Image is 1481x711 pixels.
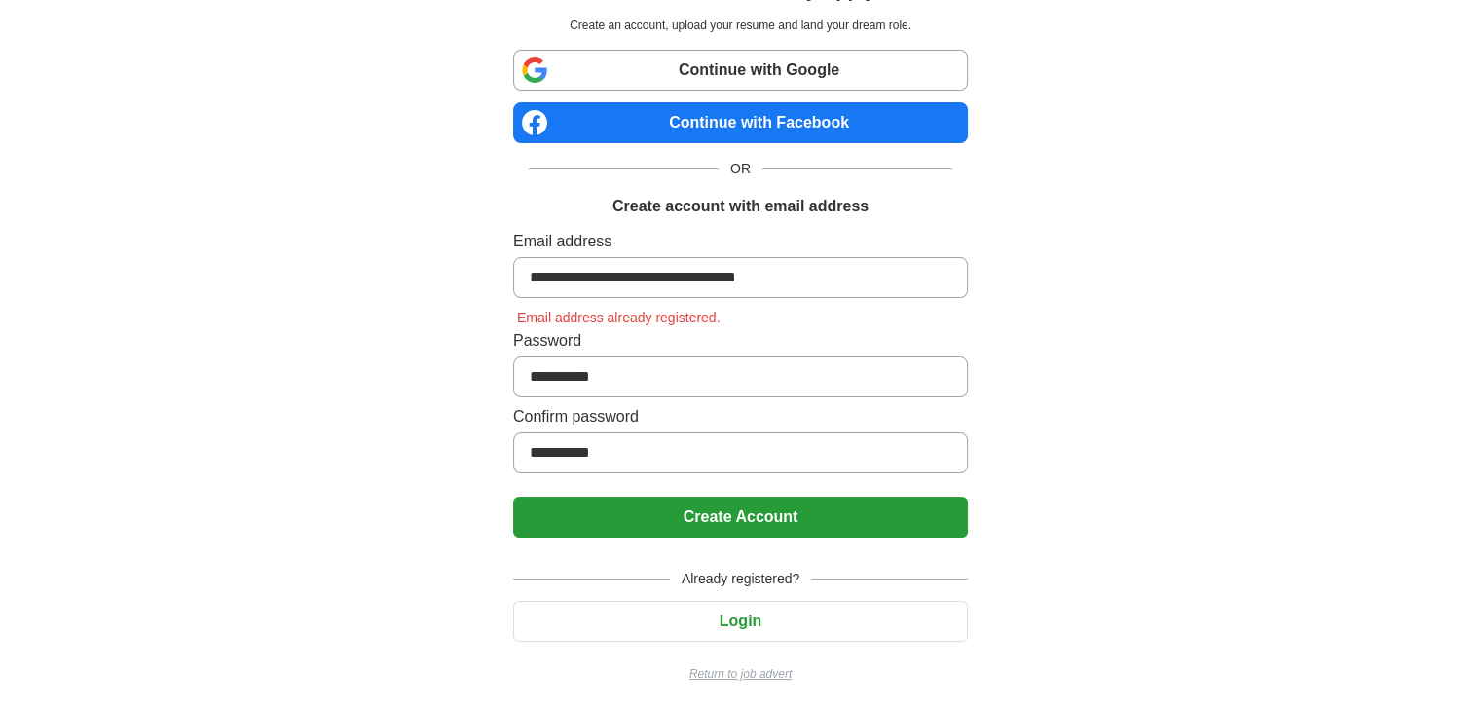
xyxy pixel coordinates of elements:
[513,405,968,429] label: Confirm password
[517,17,964,34] p: Create an account, upload your resume and land your dream role.
[612,195,869,218] h1: Create account with email address
[513,102,968,143] a: Continue with Facebook
[513,310,724,325] span: Email address already registered.
[670,569,811,589] span: Already registered?
[513,50,968,91] a: Continue with Google
[513,230,968,253] label: Email address
[513,329,968,353] label: Password
[513,497,968,538] button: Create Account
[513,665,968,683] a: Return to job advert
[719,159,762,179] span: OR
[513,601,968,642] button: Login
[513,613,968,629] a: Login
